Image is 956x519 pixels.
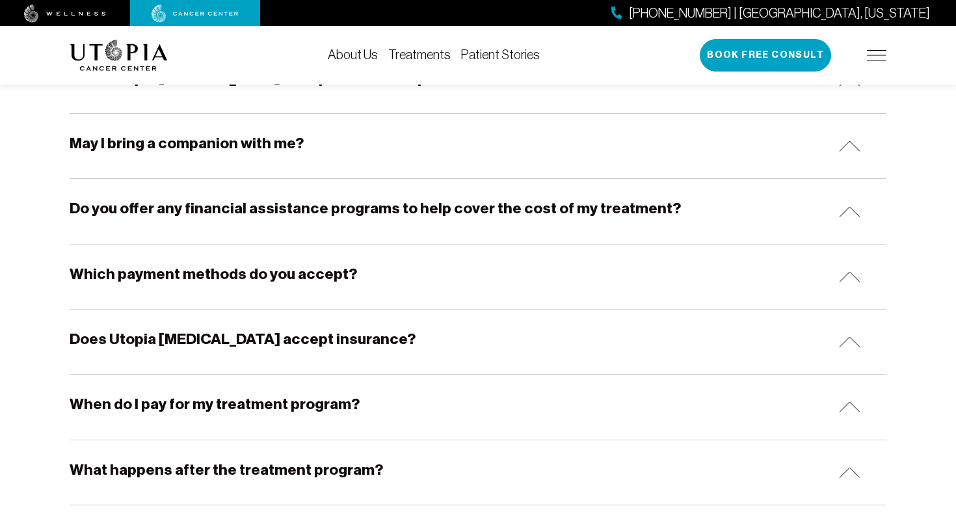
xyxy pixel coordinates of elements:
[70,460,383,480] h5: What happens after the treatment program?
[70,198,681,219] h5: Do you offer any financial assistance programs to help cover the cost of my treatment?
[388,47,451,62] a: Treatments
[461,47,540,62] a: Patient Stories
[700,39,831,72] button: Book Free Consult
[24,5,106,23] img: wellness
[70,133,304,153] h5: May I bring a companion with me?
[70,329,416,349] h5: Does Utopia [MEDICAL_DATA] accept insurance?
[70,40,168,71] img: logo
[70,264,357,284] h5: Which payment methods do you accept?
[152,5,239,23] img: cancer center
[611,4,930,23] a: [PHONE_NUMBER] | [GEOGRAPHIC_DATA], [US_STATE]
[629,4,930,23] span: [PHONE_NUMBER] | [GEOGRAPHIC_DATA], [US_STATE]
[867,50,886,60] img: icon-hamburger
[70,394,360,414] h5: When do I pay for my treatment program?
[328,47,378,62] a: About Us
